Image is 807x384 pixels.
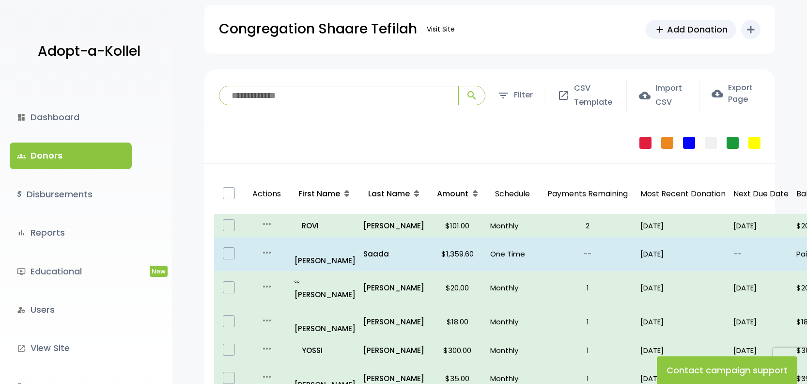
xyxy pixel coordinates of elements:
a: YOSSI [295,344,356,357]
p: 1 [543,344,633,357]
i: more_horiz [261,218,273,230]
i: more_horiz [261,343,273,354]
span: open_in_new [558,90,569,101]
span: New [150,266,168,277]
p: Monthly [490,281,535,294]
p: Next Due Date [733,187,789,201]
p: $101.00 [432,219,482,232]
span: Filter [514,88,533,102]
a: Saada [363,247,424,260]
a: [PERSON_NAME] [363,315,424,328]
i: bar_chart [17,228,26,237]
i: launch [17,344,26,353]
a: groupsDonors [10,143,132,169]
p: [DATE] [640,219,726,232]
p: 1 [543,315,633,328]
span: Add Donation [667,23,728,36]
a: ondemand_videoEducationalNew [10,258,132,285]
p: [DATE] [640,344,726,357]
a: [PERSON_NAME] [363,281,424,294]
p: [PERSON_NAME] [295,275,356,301]
label: Export Page [712,82,760,105]
a: [PERSON_NAME] [363,344,424,357]
i: all_inclusive [295,279,302,284]
p: 2 [543,219,633,232]
p: Actions [248,177,286,211]
a: dashboardDashboard [10,104,132,130]
span: cloud_upload [639,90,651,101]
a: [PERSON_NAME] [295,241,356,267]
p: [DATE] [733,315,789,328]
button: Contact campaign support [657,356,797,384]
p: $18.00 [432,315,482,328]
a: addAdd Donation [646,20,736,39]
a: [PERSON_NAME] [363,219,424,232]
p: [DATE] [640,247,726,260]
i: dashboard [17,113,26,122]
span: Amount [437,188,468,199]
span: Last Name [368,188,410,199]
p: [DATE] [733,219,789,232]
a: Visit Site [422,20,460,39]
a: [PERSON_NAME] [295,309,356,335]
span: CSV Template [574,81,614,110]
p: Adopt-a-Kollel [38,39,140,64]
i: more_horiz [261,247,273,258]
p: One Time [490,247,535,260]
span: cloud_download [712,88,723,99]
a: ROVI [295,219,356,232]
button: add [741,20,760,39]
i: add [745,24,757,35]
a: manage_accountsUsers [10,297,132,323]
p: $20.00 [432,281,482,294]
span: filter_list [497,90,509,101]
a: $Disbursements [10,181,132,208]
i: more_horiz [261,315,273,326]
p: Payments Remaining [543,177,633,211]
a: Adopt-a-Kollel [33,28,140,75]
p: Schedule [490,177,535,211]
p: [DATE] [640,281,726,294]
span: add [654,24,665,35]
span: Import CSV [655,81,687,110]
p: Monthly [490,344,535,357]
span: search [466,90,478,101]
a: bar_chartReports [10,220,132,246]
span: First Name [298,188,340,199]
i: ondemand_video [17,267,26,276]
p: -- [733,247,789,260]
i: more_horiz [261,281,273,292]
i: more_horiz [261,371,273,383]
p: Most Recent Donation [640,187,726,201]
a: launchView Site [10,335,132,361]
p: [DATE] [640,315,726,328]
a: all_inclusive[PERSON_NAME] [295,275,356,301]
i: manage_accounts [17,305,26,314]
p: -- [543,247,633,260]
p: [DATE] [733,344,789,357]
p: [DATE] [733,281,789,294]
button: search [458,86,485,105]
i: $ [17,188,22,202]
p: Monthly [490,315,535,328]
span: groups [17,152,26,160]
p: $1,359.60 [432,247,482,260]
p: $300.00 [432,344,482,357]
p: 1 [543,281,633,294]
p: Monthly [490,219,535,232]
p: Congregation Shaare Tefilah [219,17,417,41]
